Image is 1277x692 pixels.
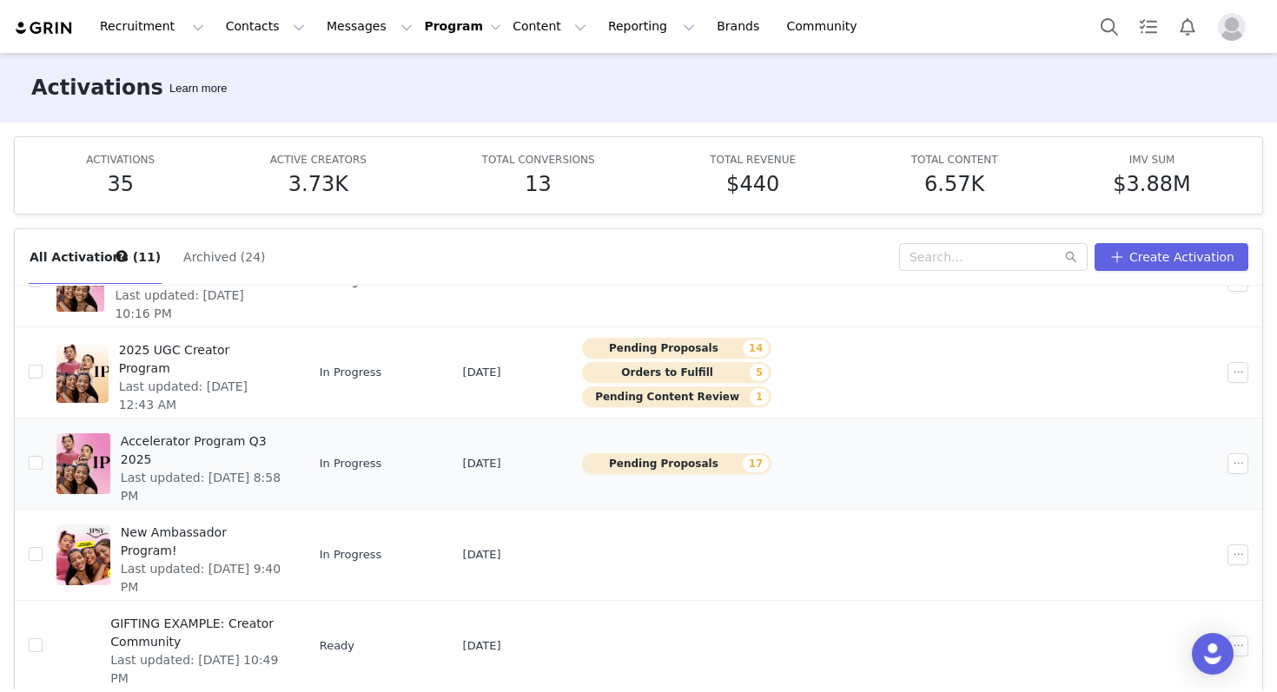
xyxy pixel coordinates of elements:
button: Contacts [215,7,315,46]
button: Content [502,7,597,46]
span: [DATE] [463,364,501,381]
span: [DATE] [463,546,501,563]
button: Pending Content Review1 [582,386,771,407]
button: Archived (24) [182,243,266,271]
a: Accelerator Program Q3 2025Last updated: [DATE] 8:58 PM [56,429,292,498]
h3: Activations [31,72,163,103]
h5: 35 [107,168,134,200]
button: Create Activation [1095,243,1248,271]
span: [DATE] [463,455,501,472]
h5: 3.73K [288,168,348,200]
img: placeholder-profile.jpg [1218,13,1246,41]
span: ACTIVATIONS [86,154,155,166]
img: grin logo [14,20,75,36]
span: Last updated: [DATE] 9:40 PM [121,560,281,596]
button: Messages [316,7,423,46]
span: 2025 UGC Creator Program [119,341,281,378]
span: TOTAL REVENUE [710,154,796,166]
span: In Progress [320,546,382,563]
span: In Progress [320,364,382,381]
button: Reporting [598,7,705,46]
button: Recruitment [89,7,215,46]
a: New Ambassador Program!Last updated: [DATE] 9:40 PM [56,520,292,590]
span: Accelerator Program Q3 2025 [121,432,281,469]
span: Last updated: [DATE] 12:43 AM [119,378,281,414]
div: Open Intercom Messenger [1192,633,1234,675]
button: All Activations (11) [29,243,162,271]
span: Last updated: [DATE] 10:49 PM [110,651,281,688]
span: [DATE] [463,637,501,655]
input: Search... [899,243,1088,271]
span: Last updated: [DATE] 10:16 PM [115,287,281,323]
button: Orders to Fulfill5 [582,362,771,383]
div: Tooltip anchor [166,80,230,97]
span: TOTAL CONVERSIONS [482,154,595,166]
i: icon: search [1065,251,1077,263]
a: 2025 UGC Creator ProgramLast updated: [DATE] 12:43 AM [56,338,292,407]
span: IMV SUM [1129,154,1175,166]
button: Notifications [1168,7,1207,46]
a: GIFTING EXAMPLE: Creator CommunityLast updated: [DATE] 10:49 PM [56,611,292,681]
a: Community [777,7,876,46]
button: Profile [1208,13,1263,41]
h5: $3.88M [1113,168,1190,200]
a: Brands [706,7,775,46]
button: Search [1090,7,1128,46]
h5: $440 [726,168,779,200]
span: ACTIVE CREATORS [270,154,367,166]
h5: 13 [525,168,552,200]
button: Pending Proposals17 [582,453,771,474]
a: IPSY College Ambassador ProgramLast updated: [DATE] 10:16 PM [56,247,292,316]
span: New Ambassador Program! [121,524,281,560]
button: Program [424,17,501,36]
span: Last updated: [DATE] 8:58 PM [121,469,281,505]
span: TOTAL CONTENT [911,154,998,166]
h5: 6.57K [924,168,984,200]
span: Ready [320,637,354,655]
div: Tooltip anchor [114,248,129,264]
button: Pending Proposals14 [582,338,771,359]
span: In Progress [320,455,382,472]
a: Tasks [1129,7,1168,46]
span: GIFTING EXAMPLE: Creator Community [110,615,281,651]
